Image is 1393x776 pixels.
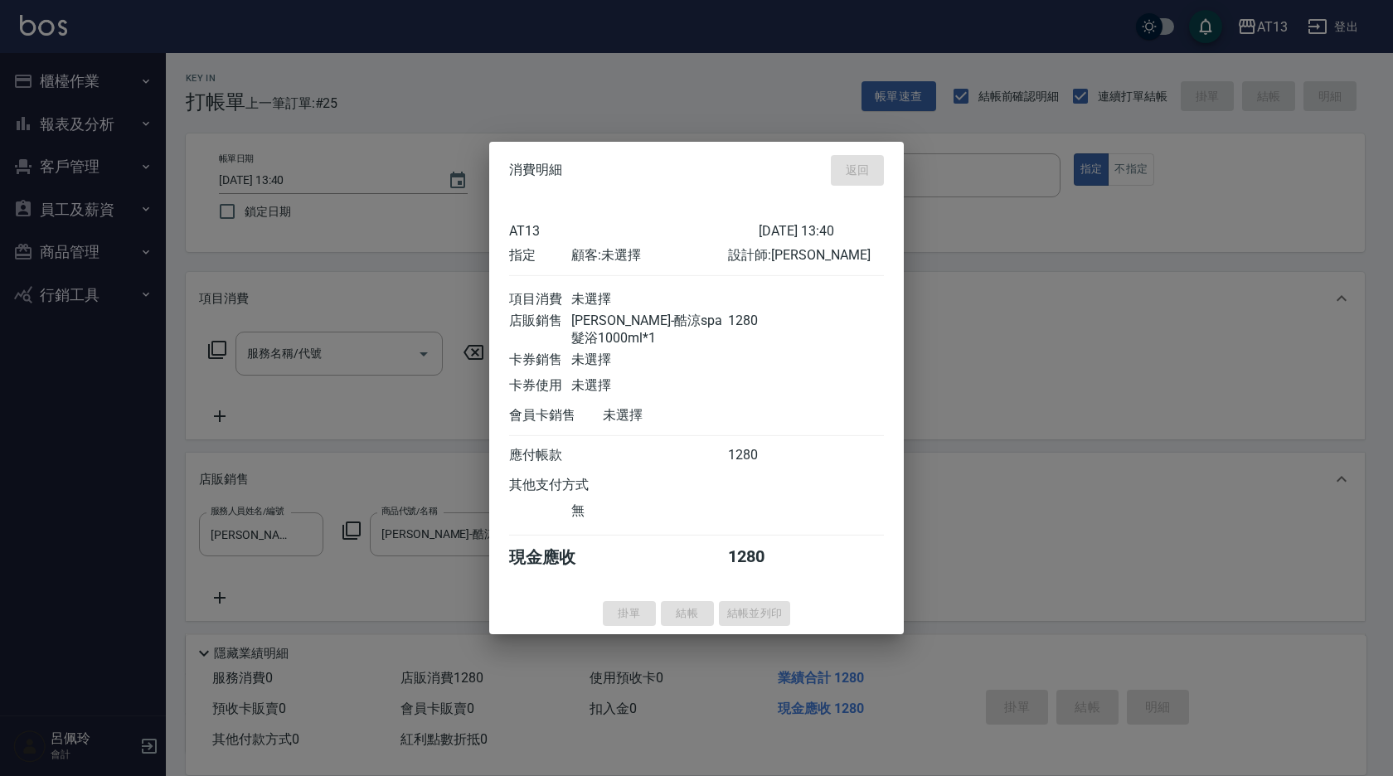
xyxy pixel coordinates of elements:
[509,406,603,424] div: 會員卡銷售
[571,351,727,368] div: 未選擇
[571,312,727,347] div: [PERSON_NAME]-酷涼spa髮浴1000ml*1
[728,246,884,264] div: 設計師: [PERSON_NAME]
[728,312,790,347] div: 1280
[509,351,571,368] div: 卡券銷售
[509,376,571,394] div: 卡券使用
[571,290,727,308] div: 未選擇
[571,376,727,394] div: 未選擇
[571,502,727,519] div: 無
[509,246,571,264] div: 指定
[728,446,790,463] div: 1280
[759,222,884,238] div: [DATE] 13:40
[509,222,759,238] div: AT13
[509,546,603,568] div: 現金應收
[728,546,790,568] div: 1280
[509,476,634,493] div: 其他支付方式
[509,162,562,178] span: 消費明細
[509,290,571,308] div: 項目消費
[509,446,571,463] div: 應付帳款
[509,312,571,347] div: 店販銷售
[571,246,727,264] div: 顧客: 未選擇
[603,406,759,424] div: 未選擇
